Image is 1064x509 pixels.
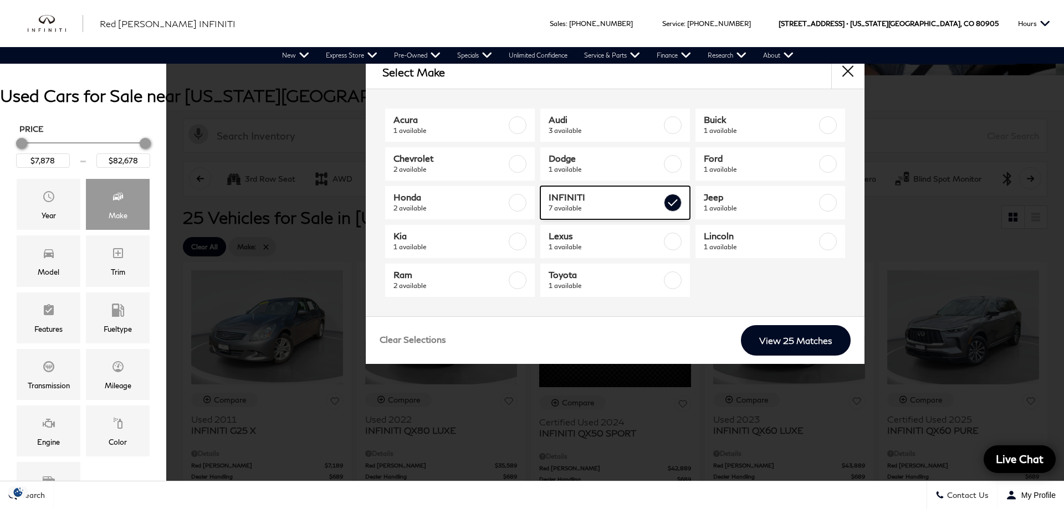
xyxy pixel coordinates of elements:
[393,230,507,241] span: Kia
[385,109,535,142] a: Acura1 available
[393,114,507,125] span: Acura
[704,230,817,241] span: Lincoln
[109,209,127,222] div: Make
[704,153,817,164] span: Ford
[104,323,132,335] div: Fueltype
[549,125,662,136] span: 3 available
[42,209,56,222] div: Year
[17,292,80,343] div: FeaturesFeatures
[16,138,27,149] div: Minimum Price
[37,436,60,448] div: Engine
[86,235,150,286] div: TrimTrim
[17,235,80,286] div: ModelModel
[687,19,751,28] a: [PHONE_NUMBER]
[393,280,507,291] span: 2 available
[86,405,150,456] div: ColorColor
[755,47,802,64] a: About
[393,125,507,136] span: 1 available
[704,125,817,136] span: 1 available
[393,241,507,253] span: 1 available
[704,203,817,214] span: 1 available
[385,186,535,219] a: Honda2 available
[393,203,507,214] span: 2 available
[17,349,80,400] div: TransmissionTransmission
[549,114,662,125] span: Audi
[380,334,446,347] a: Clear Selections
[385,225,535,258] a: Kia1 available
[105,379,131,392] div: Mileage
[393,269,507,280] span: Ram
[576,47,648,64] a: Service & Parts
[684,19,686,28] span: :
[549,241,662,253] span: 1 available
[393,192,507,203] span: Honda
[662,19,684,28] span: Service
[648,47,699,64] a: Finance
[695,109,845,142] a: Buick1 available
[28,15,83,33] img: INFINITI
[42,301,55,323] span: Features
[17,179,80,230] div: YearYear
[385,147,535,181] a: Chevrolet2 available
[393,153,507,164] span: Chevrolet
[695,225,845,258] a: Lincoln1 available
[540,264,690,297] a: Toyota1 available
[111,301,125,323] span: Fueltype
[109,436,127,448] div: Color
[28,379,70,392] div: Transmission
[549,280,662,291] span: 1 available
[17,491,45,500] span: Search
[540,225,690,258] a: Lexus1 available
[42,357,55,379] span: Transmission
[42,187,55,209] span: Year
[111,187,125,209] span: Make
[17,405,80,456] div: EngineEngine
[42,470,55,492] span: Bodystyle
[34,323,63,335] div: Features
[540,186,690,219] a: INFINITI7 available
[704,241,817,253] span: 1 available
[6,486,31,498] img: Opt-Out Icon
[111,357,125,379] span: Mileage
[990,452,1049,466] span: Live Chat
[16,153,70,168] input: Minimum
[86,179,150,230] div: MakeMake
[500,47,576,64] a: Unlimited Confidence
[38,266,59,278] div: Model
[566,19,567,28] span: :
[42,244,55,266] span: Model
[1017,491,1056,500] span: My Profile
[274,47,318,64] a: New
[549,230,662,241] span: Lexus
[944,491,989,500] span: Contact Us
[100,18,236,29] span: Red [PERSON_NAME] INFINITI
[704,164,817,175] span: 1 available
[42,414,55,436] span: Engine
[549,164,662,175] span: 1 available
[100,17,236,30] a: Red [PERSON_NAME] INFINITI
[385,264,535,297] a: Ram2 available
[28,15,83,33] a: infiniti
[111,244,125,266] span: Trim
[86,349,150,400] div: MileageMileage
[549,269,662,280] span: Toyota
[550,19,566,28] span: Sales
[831,55,864,89] button: close
[741,325,851,356] a: View 25 Matches
[779,19,999,28] a: [STREET_ADDRESS] • [US_STATE][GEOGRAPHIC_DATA], CO 80905
[569,19,633,28] a: [PHONE_NUMBER]
[704,114,817,125] span: Buick
[449,47,500,64] a: Specials
[704,192,817,203] span: Jeep
[699,47,755,64] a: Research
[549,192,662,203] span: INFINITI
[140,138,151,149] div: Maximum Price
[274,47,802,64] nav: Main Navigation
[549,203,662,214] span: 7 available
[386,47,449,64] a: Pre-Owned
[16,134,150,168] div: Price
[549,153,662,164] span: Dodge
[111,266,125,278] div: Trim
[695,147,845,181] a: Ford1 available
[96,153,150,168] input: Maximum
